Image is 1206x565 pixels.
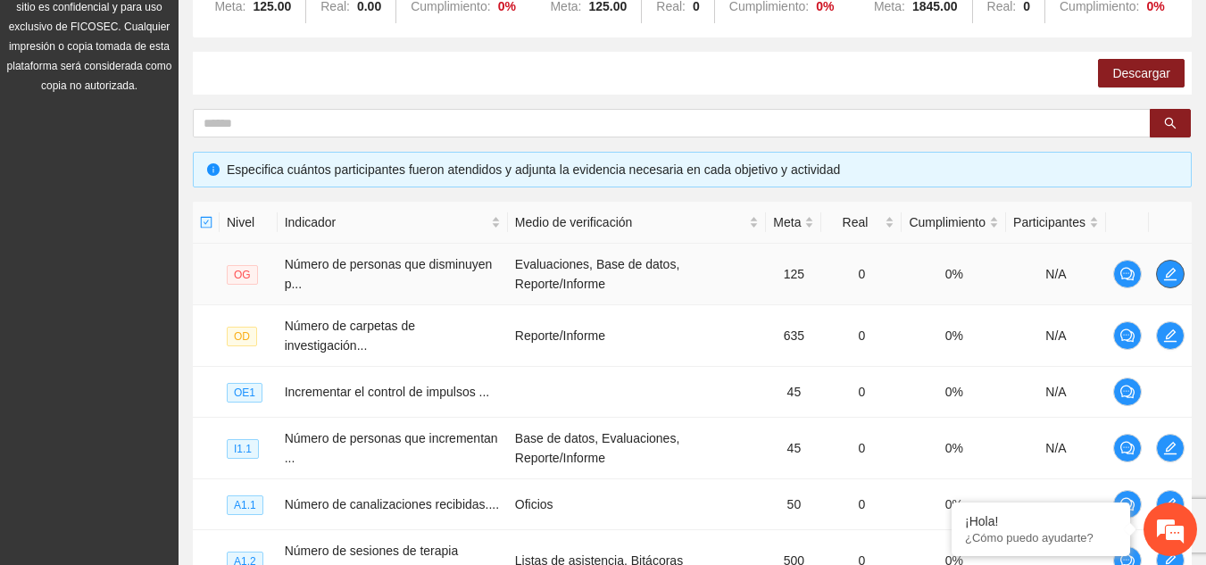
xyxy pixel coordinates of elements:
[821,244,902,305] td: 0
[766,367,821,418] td: 45
[902,367,1006,418] td: 0%
[1157,441,1184,455] span: edit
[227,383,262,403] span: OE1
[227,265,258,285] span: OG
[902,202,1006,244] th: Cumplimiento
[1013,212,1085,232] span: Participantes
[1157,328,1184,343] span: edit
[285,319,415,353] span: Número de carpetas de investigación...
[821,305,902,367] td: 0
[285,212,487,232] span: Indicador
[766,479,821,530] td: 50
[1006,418,1106,479] td: N/A
[821,202,902,244] th: Real
[1006,244,1106,305] td: N/A
[1113,321,1142,350] button: comment
[909,212,986,232] span: Cumplimiento
[1157,497,1184,511] span: edit
[515,212,746,232] span: Medio de verificación
[285,257,493,291] span: Número de personas que disminuyen p...
[508,479,767,530] td: Oficios
[1157,267,1184,281] span: edit
[902,305,1006,367] td: 0%
[773,212,801,232] span: Meta
[766,202,821,244] th: Meta
[1113,434,1142,462] button: comment
[220,202,278,244] th: Nivel
[508,418,767,479] td: Base de datos, Evaluaciones, Reporte/Informe
[1156,434,1185,462] button: edit
[9,376,340,438] textarea: Escriba su mensaje y pulse “Intro”
[828,212,881,232] span: Real
[1156,260,1185,288] button: edit
[207,163,220,176] span: info-circle
[766,305,821,367] td: 635
[508,202,767,244] th: Medio de verificación
[227,439,259,459] span: I1.1
[766,418,821,479] td: 45
[1150,109,1191,137] button: search
[285,497,499,511] span: Número de canalizaciones recibidas....
[902,479,1006,530] td: 0%
[1006,202,1106,244] th: Participantes
[965,514,1117,528] div: ¡Hola!
[821,418,902,479] td: 0
[821,367,902,418] td: 0
[1113,378,1142,406] button: comment
[1113,490,1142,519] button: comment
[1098,59,1185,87] button: Descargar
[227,327,257,346] span: OD
[902,418,1006,479] td: 0%
[200,216,212,228] span: check-square
[227,495,263,515] span: A1.1
[293,9,336,52] div: Minimizar ventana de chat en vivo
[1156,490,1185,519] button: edit
[1006,367,1106,418] td: N/A
[93,91,300,114] div: Chatee con nosotros ahora
[285,385,490,399] span: Incrementar el control de impulsos ...
[508,244,767,305] td: Evaluaciones, Base de datos, Reporte/Informe
[1113,260,1142,288] button: comment
[1112,63,1170,83] span: Descargar
[1164,117,1177,131] span: search
[104,182,246,362] span: Estamos en línea.
[1006,305,1106,367] td: N/A
[278,202,508,244] th: Indicador
[285,431,498,465] span: Número de personas que incrementan ...
[902,244,1006,305] td: 0%
[766,244,821,305] td: 125
[1156,321,1185,350] button: edit
[508,305,767,367] td: Reporte/Informe
[965,531,1117,544] p: ¿Cómo puedo ayudarte?
[821,479,902,530] td: 0
[227,160,1177,179] div: Especifica cuántos participantes fueron atendidos y adjunta la evidencia necesaria en cada objeti...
